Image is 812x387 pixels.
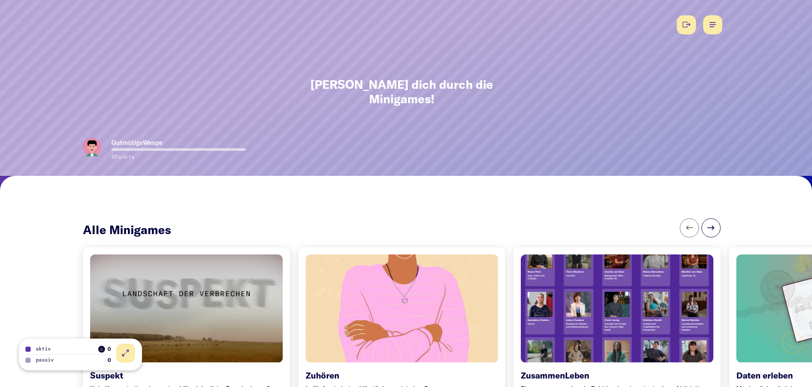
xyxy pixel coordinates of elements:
span: Punkte [115,153,134,160]
strong: GutmütigeWespe [111,138,162,146]
img: happy.svg [83,138,101,156]
h1: [PERSON_NAME] dich durch die Minigames! [298,77,505,106]
h5: Alle Minigames [83,223,171,237]
h6: Suspekt [90,371,283,384]
h6: Zuhören [306,371,498,384]
h6: ZusammenLeben [521,371,713,384]
span: 0 [111,153,134,160]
